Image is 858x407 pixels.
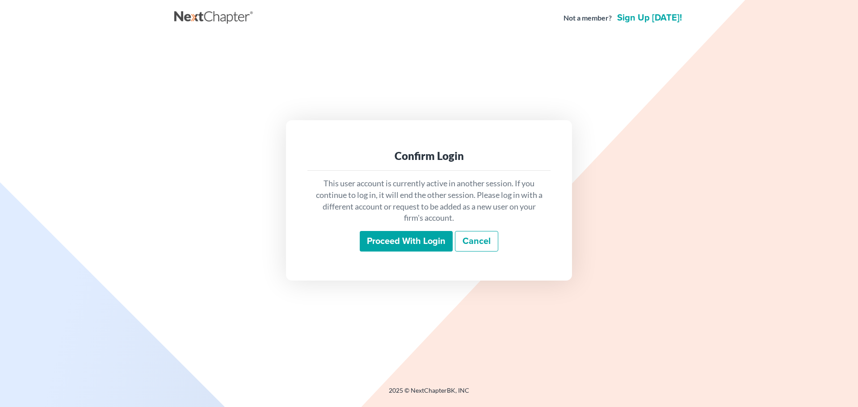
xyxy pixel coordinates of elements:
[615,13,684,22] a: Sign up [DATE]!
[455,231,498,252] a: Cancel
[315,149,543,163] div: Confirm Login
[360,231,453,252] input: Proceed with login
[315,178,543,224] p: This user account is currently active in another session. If you continue to log in, it will end ...
[564,13,612,23] strong: Not a member?
[174,386,684,402] div: 2025 © NextChapterBK, INC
